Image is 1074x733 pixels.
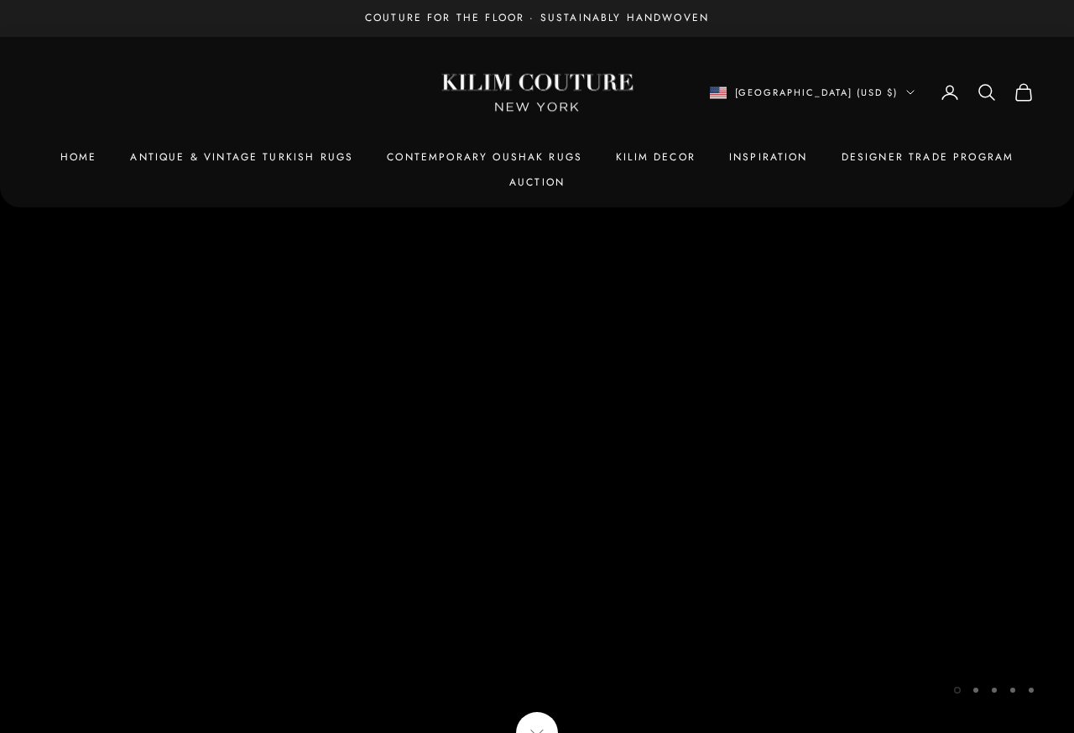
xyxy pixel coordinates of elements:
[40,149,1034,191] nav: Primary navigation
[365,10,709,27] p: Couture for the Floor · Sustainably Handwoven
[735,85,899,100] span: [GEOGRAPHIC_DATA] (USD $)
[842,149,1014,165] a: Designer Trade Program
[509,174,565,191] a: Auction
[616,149,696,165] summary: Kilim Decor
[387,149,582,165] a: Contemporary Oushak Rugs
[130,149,353,165] a: Antique & Vintage Turkish Rugs
[60,149,97,165] a: Home
[710,85,915,100] button: Change country or currency
[710,86,727,99] img: United States
[710,82,1035,102] nav: Secondary navigation
[729,149,808,165] a: Inspiration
